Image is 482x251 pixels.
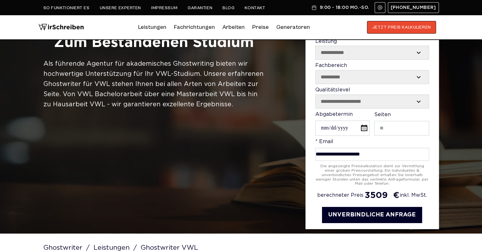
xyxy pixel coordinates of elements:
[316,70,429,84] select: Fachbereich
[276,22,310,32] a: Generatoren
[222,22,245,32] a: Arbeiten
[319,5,369,10] span: 9:00 - 18:00 Mo.-So.
[316,95,429,108] select: Qualitätslevel
[100,5,141,10] a: Unsere Experten
[174,22,215,32] a: Fachrichtungen
[188,5,212,10] a: Garantien
[315,27,429,223] form: Contact form
[43,5,90,10] a: So funktioniert es
[315,148,429,161] input: * Email
[374,112,391,117] span: Seiten
[315,164,429,186] div: Die angezeigte Preiskalkulation dient zur Vermittlung einer groben Preisvorstellung. Ein individu...
[245,5,265,10] a: Kontakt
[315,63,429,84] label: Fachbereich
[322,207,422,223] button: UNVERBINDLICHE ANFRAGE
[222,5,235,10] a: Blog
[141,245,200,251] span: Ghostwriter VWL
[311,5,317,10] img: Schedule
[316,46,429,59] select: Leistung
[365,191,388,201] span: 3509
[43,245,92,251] a: Ghostwriter
[151,5,177,10] a: Impressum
[315,139,429,161] label: * Email
[388,2,439,13] a: [PHONE_NUMBER]
[315,87,429,109] label: Qualitätslevel
[138,22,166,32] a: Leistungen
[252,24,269,30] a: Preise
[400,193,427,198] span: inkl. MwSt.
[315,39,429,60] label: Leistung
[377,5,382,10] img: Email
[317,193,363,198] span: berechneter Preis
[328,212,416,217] span: UNVERBINDLICHE ANFRAGE
[315,112,370,136] label: Abgabetermin
[393,190,400,201] span: €
[93,245,139,251] a: Leistungen
[367,21,436,34] button: JETZT PREIS KALKULIEREN
[391,5,436,10] span: [PHONE_NUMBER]
[315,121,370,135] input: Abgabetermin
[43,59,264,109] div: Als führende Agentur für akademisches Ghostwriting bieten wir hochwertige Unterstützung für Ihr V...
[38,21,84,34] img: logo wirschreiben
